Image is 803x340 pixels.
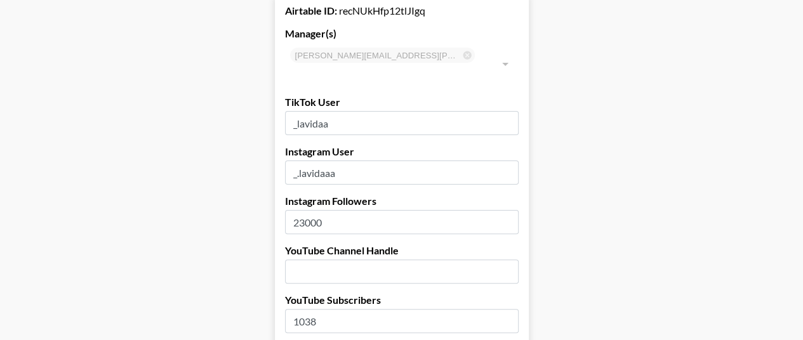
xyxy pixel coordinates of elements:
div: recNUkHfp12tlJIgq [285,4,519,17]
label: YouTube Channel Handle [285,244,519,257]
strong: Airtable ID: [285,4,337,16]
label: TikTok User [285,96,519,108]
label: Instagram User [285,145,519,158]
label: Manager(s) [285,27,519,40]
label: Instagram Followers [285,195,519,207]
label: YouTube Subscribers [285,294,519,306]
